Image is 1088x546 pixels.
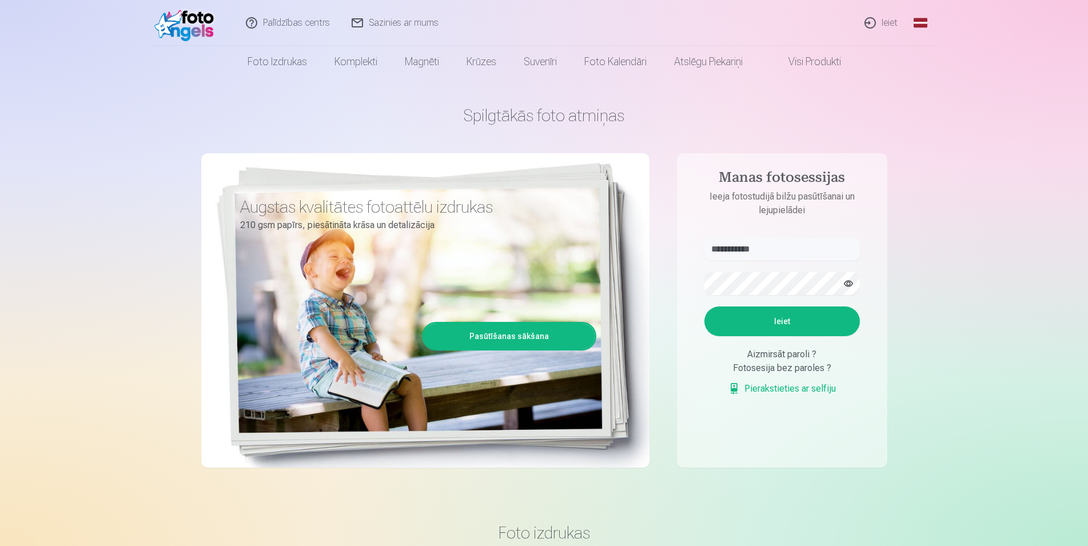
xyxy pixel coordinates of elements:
[693,169,871,190] h4: Manas fotosessijas
[240,217,588,233] p: 210 gsm papīrs, piesātināta krāsa un detalizācija
[510,46,571,78] a: Suvenīri
[571,46,660,78] a: Foto kalendāri
[728,382,836,396] a: Pierakstieties ar selfiju
[321,46,391,78] a: Komplekti
[391,46,453,78] a: Magnēti
[240,197,588,217] h3: Augstas kvalitātes fotoattēlu izdrukas
[154,5,220,41] img: /fa1
[210,523,878,543] h3: Foto izdrukas
[201,105,887,126] h1: Spilgtākās foto atmiņas
[660,46,756,78] a: Atslēgu piekariņi
[704,361,860,375] div: Fotosesija bez paroles ?
[756,46,855,78] a: Visi produkti
[234,46,321,78] a: Foto izdrukas
[693,190,871,217] p: Ieeja fotostudijā bilžu pasūtīšanai un lejupielādei
[704,306,860,336] button: Ieiet
[704,348,860,361] div: Aizmirsāt paroli ?
[453,46,510,78] a: Krūzes
[424,324,595,349] a: Pasūtīšanas sākšana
